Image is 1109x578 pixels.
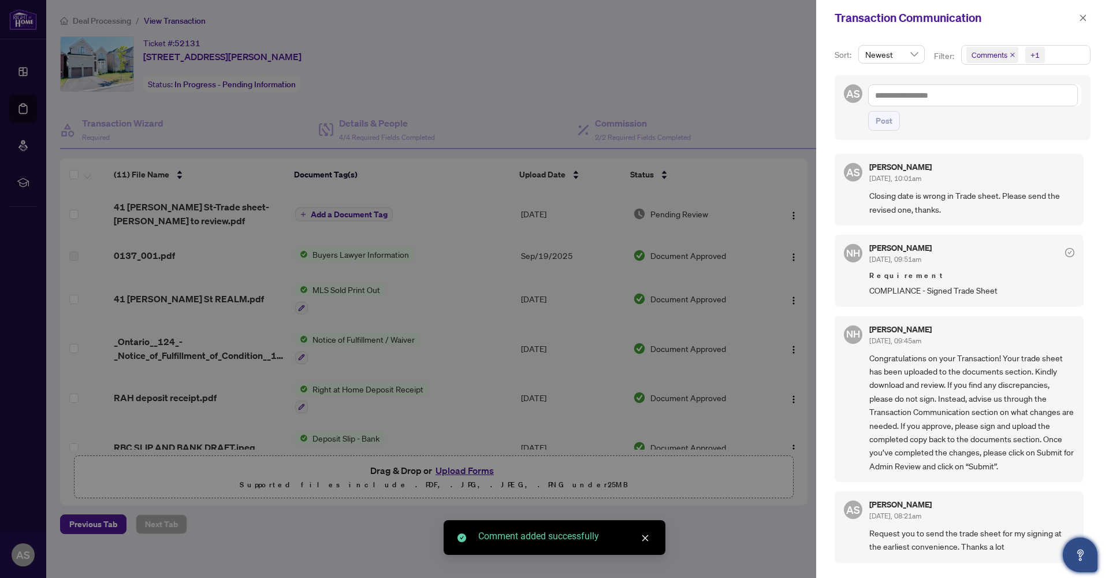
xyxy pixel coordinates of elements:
span: [DATE], 09:51am [869,255,921,264]
span: Newest [865,46,918,63]
span: Request you to send the trade sheet for my signing at the earliest convenience. Thanks a lot [869,527,1074,554]
span: Closing date is wrong in Trade sheet. Please send the revised one, thanks. [869,189,1074,216]
h5: [PERSON_NAME] [869,501,932,509]
span: [DATE], 08:21am [869,512,921,520]
span: Requirement [869,270,1074,281]
span: [DATE], 09:45am [869,336,921,345]
span: COMPLIANCE - Signed Trade Sheet [869,284,1074,297]
a: Close [639,532,652,544]
span: NH [846,246,860,261]
span: Comments [966,47,1018,63]
div: +1 [1030,49,1040,61]
span: Comments [972,49,1007,61]
div: Transaction Communication [835,9,1075,27]
span: AS [846,86,860,102]
span: [DATE], 10:01am [869,174,921,183]
p: Filter: [934,50,956,62]
span: check-circle [457,533,466,542]
span: close [1010,52,1015,58]
span: AS [846,164,860,180]
h5: [PERSON_NAME] [869,325,932,334]
span: check-circle [1065,248,1074,257]
p: Sort: [835,49,854,61]
button: Post [868,111,900,131]
span: Congratulations on your Transaction! Your trade sheet has been uploaded to the documents section.... [869,351,1074,473]
span: NH [846,327,860,342]
span: close [1079,14,1087,22]
span: close [641,534,649,542]
div: Comment added successfully [478,529,652,543]
span: AS [846,502,860,518]
h5: [PERSON_NAME] [869,244,932,252]
h5: [PERSON_NAME] [869,163,932,171]
button: Open asap [1063,538,1097,572]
